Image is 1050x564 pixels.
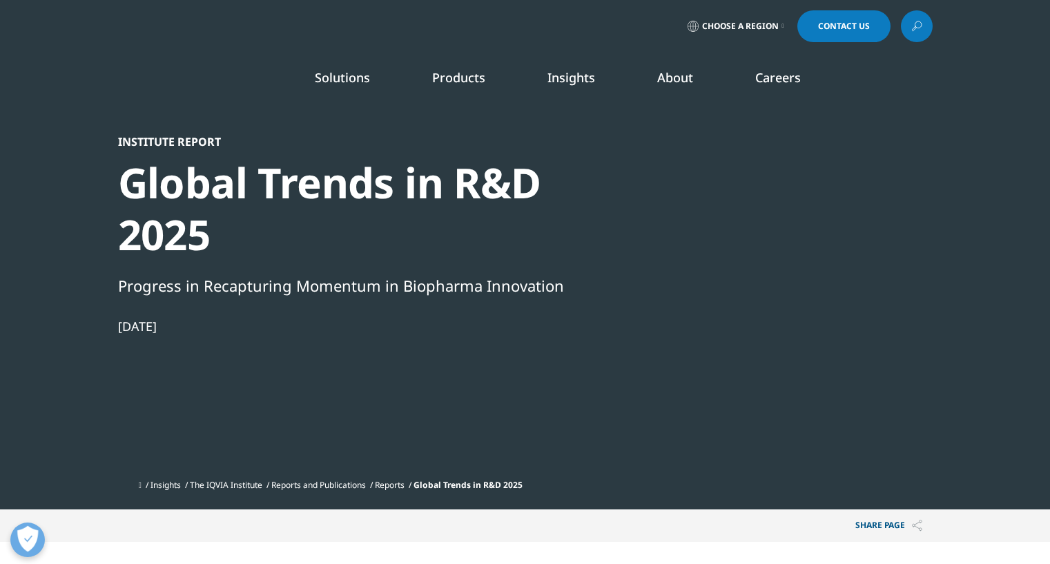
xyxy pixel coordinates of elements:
[547,69,595,86] a: Insights
[657,69,693,86] a: About
[118,157,592,261] div: Global Trends in R&D 2025
[234,48,933,113] nav: Primary
[797,10,891,42] a: Contact Us
[315,69,370,86] a: Solutions
[755,69,801,86] a: Careers
[150,479,181,491] a: Insights
[118,318,592,335] div: [DATE]
[118,135,592,149] div: Institute Report
[912,520,922,532] img: Share PAGE
[702,21,779,32] span: Choose a Region
[375,479,405,491] a: Reports
[271,479,366,491] a: Reports and Publications
[10,523,45,557] button: Open Preferences
[432,69,485,86] a: Products
[818,22,870,30] span: Contact Us
[414,479,523,491] span: Global Trends in R&D 2025
[845,509,933,542] p: Share PAGE
[118,274,592,297] div: Progress in Recapturing Momentum in Biopharma Innovation
[845,509,933,542] button: Share PAGEShare PAGE
[190,479,262,491] a: The IQVIA Institute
